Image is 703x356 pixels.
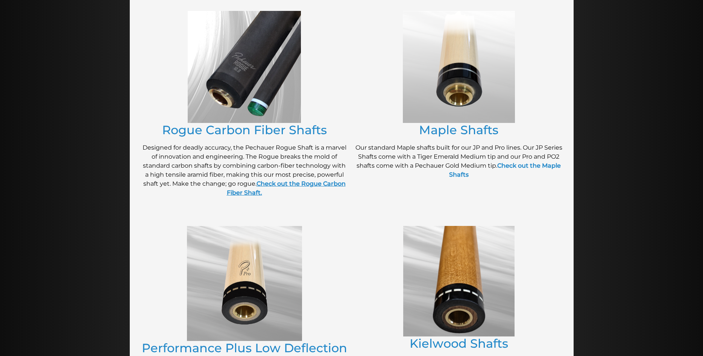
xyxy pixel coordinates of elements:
[355,143,562,179] p: Our standard Maple shafts built for our JP and Pro lines. Our JP Series Shafts come with a Tiger ...
[227,180,346,196] a: Check out the Rogue Carbon Fiber Shaft.
[141,143,348,197] p: Designed for deadly accuracy, the Pechauer Rogue Shaft is a marvel of innovation and engineering....
[419,123,498,137] a: Maple Shafts
[162,123,327,137] a: Rogue Carbon Fiber Shafts
[449,162,561,178] a: Check out the Maple Shafts
[410,336,508,351] a: Kielwood Shafts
